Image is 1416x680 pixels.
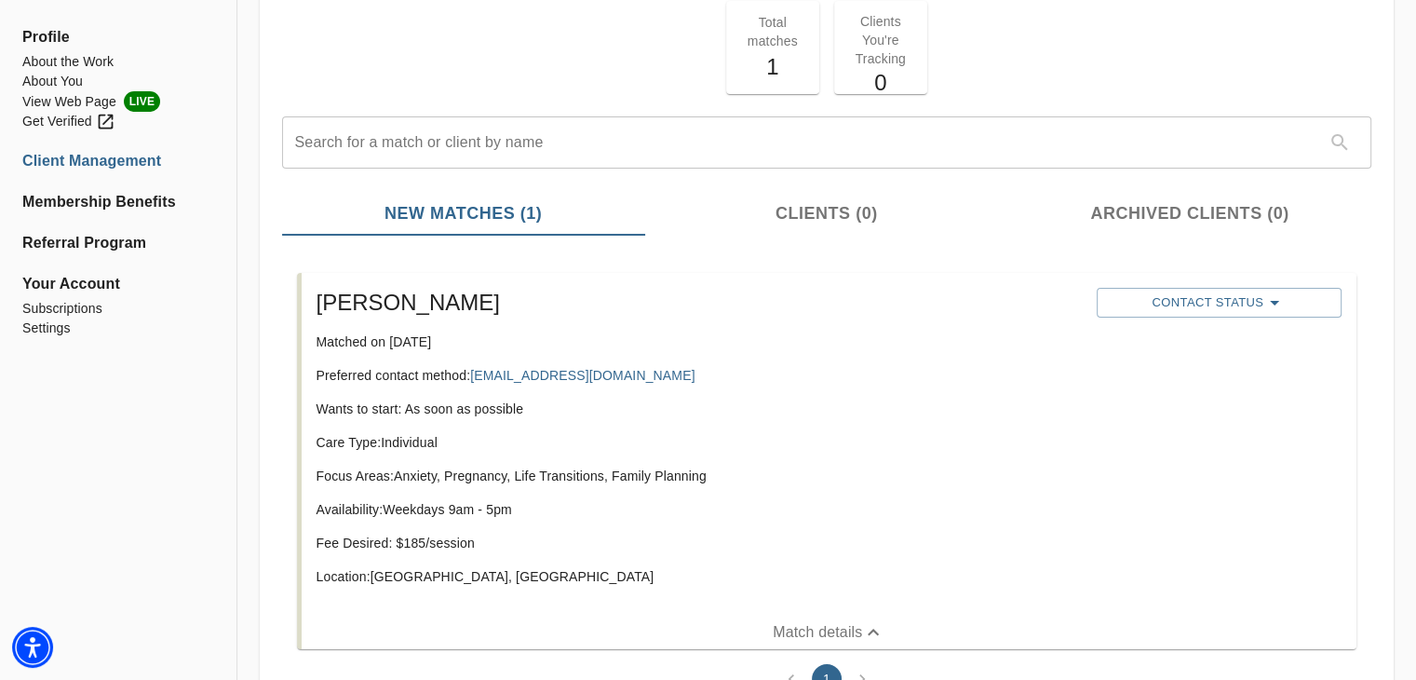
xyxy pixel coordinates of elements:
button: Contact Status [1097,288,1342,318]
p: Availability: Weekdays 9am - 5pm [317,500,1082,519]
a: Client Management [22,150,214,172]
p: Care Type: Individual [317,433,1082,452]
a: Referral Program [22,232,214,254]
p: Wants to start: As soon as possible [317,400,1082,418]
h5: [PERSON_NAME] [317,288,1082,318]
a: View Web PageLIVE [22,91,214,112]
span: Your Account [22,273,214,295]
a: Get Verified [22,112,214,131]
span: LIVE [124,91,160,112]
p: Matched on [DATE] [317,333,1082,351]
span: Archived Clients (0) [1019,201,1360,226]
span: Profile [22,26,214,48]
a: About the Work [22,52,214,72]
div: Accessibility Menu [12,627,53,668]
p: Clients You're Tracking [845,12,916,68]
h5: 1 [737,52,808,82]
span: New Matches (1) [293,201,634,226]
p: Match details [773,621,862,644]
span: Clients (0) [656,201,997,226]
a: About You [22,72,214,91]
a: Subscriptions [22,299,214,319]
button: Match details [302,616,1356,649]
p: Total matches [737,13,808,50]
p: Fee Desired: $ 185 /session [317,534,1082,552]
p: Location: [GEOGRAPHIC_DATA], [GEOGRAPHIC_DATA] [317,567,1082,586]
p: Preferred contact method: [317,366,1082,385]
li: View Web Page [22,91,214,112]
span: Contact Status [1106,292,1332,314]
h5: 0 [845,68,916,98]
p: Focus Areas: Anxiety, Pregnancy, Life Transitions, Family Planning [317,467,1082,485]
a: Membership Benefits [22,191,214,213]
div: Get Verified [22,112,115,131]
a: [EMAIL_ADDRESS][DOMAIN_NAME] [470,368,695,383]
a: Settings [22,319,214,338]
